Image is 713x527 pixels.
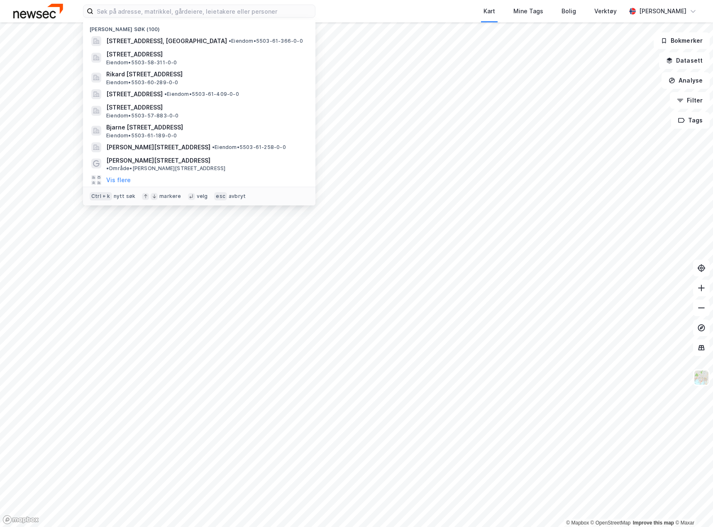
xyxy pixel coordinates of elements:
span: Rikard [STREET_ADDRESS] [106,69,305,79]
img: newsec-logo.f6e21ccffca1b3a03d2d.png [13,4,63,18]
span: [PERSON_NAME][STREET_ADDRESS] [106,142,210,152]
span: [STREET_ADDRESS] [106,102,305,112]
div: Verktøy [594,6,617,16]
a: OpenStreetMap [591,520,631,526]
span: • [229,38,231,44]
button: Filter [670,92,710,109]
div: Mine Tags [513,6,543,16]
button: Tags [671,112,710,129]
span: Eiendom • 5503-60-289-0-0 [106,79,178,86]
img: Z [693,370,709,385]
span: [STREET_ADDRESS], [GEOGRAPHIC_DATA] [106,36,227,46]
div: velg [197,193,208,200]
span: Eiendom • 5503-61-409-0-0 [164,91,239,98]
div: nytt søk [114,193,136,200]
span: • [212,144,215,150]
div: [PERSON_NAME] søk (100) [83,20,315,34]
span: Eiendom • 5503-58-311-0-0 [106,59,177,66]
div: Ctrl + k [90,192,112,200]
a: Mapbox [566,520,589,526]
div: markere [159,193,181,200]
button: Analyse [662,72,710,89]
div: avbryt [229,193,246,200]
span: • [164,91,167,97]
a: Mapbox homepage [2,515,39,525]
span: Område • [PERSON_NAME][STREET_ADDRESS] [106,165,225,172]
iframe: Chat Widget [671,487,713,527]
span: [PERSON_NAME][STREET_ADDRESS] [106,156,210,166]
span: Eiendom • 5503-61-366-0-0 [229,38,303,44]
span: [STREET_ADDRESS] [106,49,305,59]
input: Søk på adresse, matrikkel, gårdeiere, leietakere eller personer [93,5,315,17]
button: Datasett [659,52,710,69]
span: [STREET_ADDRESS] [106,89,163,99]
div: [PERSON_NAME] [639,6,686,16]
a: Improve this map [633,520,674,526]
button: Vis flere [106,175,131,185]
span: Eiendom • 5503-61-189-0-0 [106,132,177,139]
div: Bolig [562,6,576,16]
button: Bokmerker [654,32,710,49]
div: Kart [483,6,495,16]
span: Eiendom • 5503-57-883-0-0 [106,112,179,119]
span: Eiendom • 5503-61-258-0-0 [212,144,286,151]
span: Bjarne [STREET_ADDRESS] [106,122,305,132]
span: • [106,165,109,171]
div: esc [214,192,227,200]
